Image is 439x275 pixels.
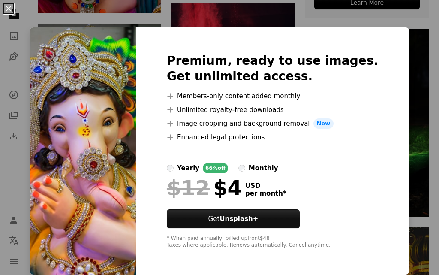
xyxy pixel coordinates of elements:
[167,235,378,249] div: * When paid annually, billed upfront $48 Taxes where applicable. Renews automatically. Cancel any...
[177,163,199,173] div: yearly
[167,177,210,199] span: $12
[313,118,334,129] span: New
[167,105,378,115] li: Unlimited royalty-free downloads
[167,177,242,199] div: $4
[245,182,286,190] span: USD
[167,53,378,84] h2: Premium, ready to use images. Get unlimited access.
[167,118,378,129] li: Image cropping and background removal
[30,27,136,275] img: premium_photo-1722677454848-8b137c2572f3
[245,190,286,197] span: per month *
[238,165,245,172] input: monthly
[167,132,378,142] li: Enhanced legal protections
[249,163,278,173] div: monthly
[203,163,228,173] div: 66% off
[167,165,174,172] input: yearly66%off
[167,209,300,228] button: GetUnsplash+
[219,215,258,223] strong: Unsplash+
[167,91,378,101] li: Members-only content added monthly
